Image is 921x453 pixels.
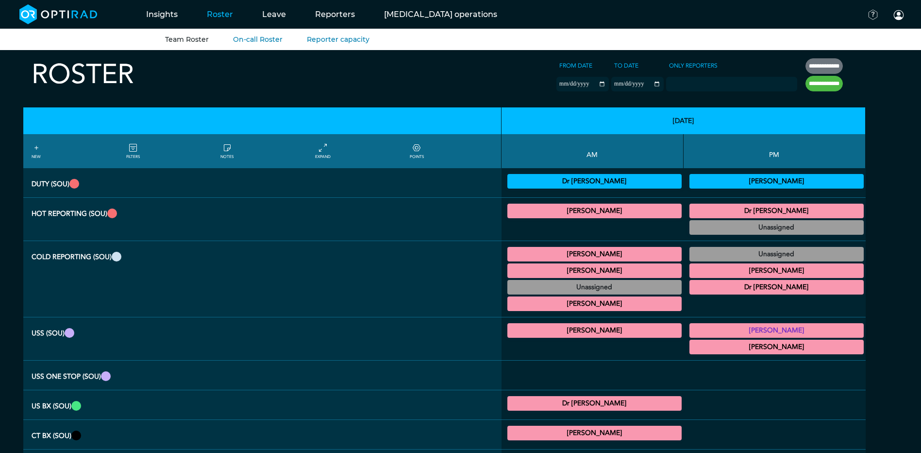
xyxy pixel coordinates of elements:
a: FILTERS [126,142,140,160]
div: General US 09:00 - 13:00 [507,323,682,338]
input: null [667,78,716,87]
summary: [PERSON_NAME] [509,427,680,439]
summary: Dr [PERSON_NAME] [509,175,680,187]
a: Reporter capacity [307,35,369,44]
th: Hot Reporting (SOU) [23,198,502,241]
summary: Dr [PERSON_NAME] [691,281,862,293]
summary: [PERSON_NAME] [509,298,680,310]
div: General US 13:00 - 17:00 [689,323,864,338]
div: US Interventional General 10:30 - 13:00 [507,396,682,411]
a: show/hide notes [220,142,234,160]
summary: Dr [PERSON_NAME] [691,205,862,217]
label: Only Reporters [666,58,720,73]
th: USS (SOU) [23,317,502,361]
summary: [PERSON_NAME] [691,175,862,187]
div: General MRI 14:30 - 17:00 [689,263,864,278]
a: Team Roster [165,35,209,44]
div: MRI Trauma & Urgent/CT Trauma & Urgent 09:00 - 13:00 [507,204,682,218]
a: collapse/expand entries [315,142,331,160]
th: AM [502,134,684,168]
summary: [PERSON_NAME] [691,265,862,277]
summary: [PERSON_NAME] [509,325,680,336]
h2: Roster [32,58,134,91]
div: General MRI/General CT 13:00 - 17:00 [689,247,864,261]
summary: [PERSON_NAME] [509,265,680,277]
label: From date [556,58,595,73]
th: CT Bx (SOU) [23,420,502,450]
summary: [PERSON_NAME] [691,325,862,336]
img: brand-opti-rad-logos-blue-and-white-d2f68631ba2948856bd03f2d395fb146ddc8fb01b4b6e9315ea85fa773367... [19,4,98,24]
div: General CT 10:30 - 11:30 [507,296,682,311]
div: General US 14:00 - 17:00 [689,340,864,354]
a: collapse/expand expected points [410,142,424,160]
summary: [PERSON_NAME] [691,341,862,353]
div: Vetting (30 PF Points) 09:00 - 13:00 [507,174,682,189]
div: General MRI 07:00 - 09:00 [507,247,682,261]
div: General CT 09:00 - 13:00 [507,263,682,278]
div: General MRI 17:30 - 18:00 [689,280,864,295]
summary: Unassigned [509,281,680,293]
th: Duty (SOU) [23,168,502,198]
th: Cold Reporting (SOU) [23,241,502,317]
th: USS One Stop (SOU) [23,361,502,390]
div: MRI Trauma & Urgent/CT Trauma & Urgent 13:00 - 17:30 [689,204,864,218]
a: On-call Roster [233,35,283,44]
summary: Unassigned [691,248,862,260]
th: [DATE] [502,107,866,134]
div: CT Intervention Body 09:00 - 13:00 [507,426,682,440]
summary: [PERSON_NAME] [509,205,680,217]
th: PM [684,134,866,168]
summary: [PERSON_NAME] [509,248,680,260]
div: MRI Trauma & Urgent/CT Trauma & Urgent 13:00 - 17:00 [689,220,864,235]
div: Vetting (30 PF Points) 13:00 - 17:00 [689,174,864,189]
div: General MRI/General CT 09:00 - 13:00 [507,280,682,295]
summary: Dr [PERSON_NAME] [509,398,680,409]
th: US Bx (SOU) [23,390,502,420]
summary: Unassigned [691,222,862,233]
label: To date [611,58,641,73]
a: NEW [32,142,41,160]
